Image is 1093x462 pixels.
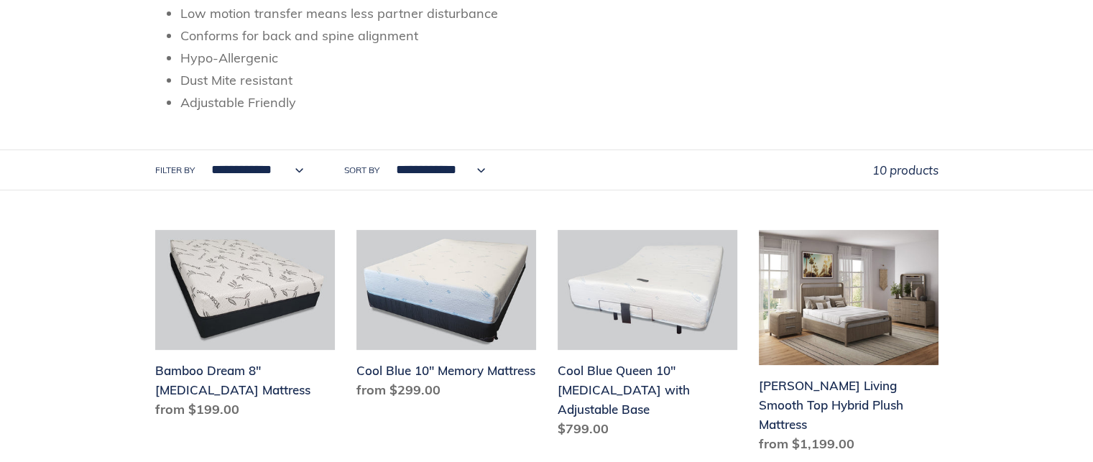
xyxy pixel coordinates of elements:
a: Cool Blue Queen 10" Memory Foam with Adjustable Base [558,230,737,444]
label: Filter by [155,164,195,177]
label: Sort by [344,164,379,177]
span: 10 products [872,162,938,177]
a: Cool Blue 10" Memory Mattress [356,230,536,405]
li: Low motion transfer means less partner disturbance [180,4,938,23]
li: Hypo-Allergenic [180,48,938,68]
li: Conforms for back and spine alignment [180,26,938,45]
a: Scott Living Smooth Top Hybrid Plush Mattress [759,230,938,459]
li: Dust Mite resistant [180,70,938,90]
li: Adjustable Friendly [180,93,938,112]
a: Bamboo Dream 8" Memory Foam Mattress [155,230,335,425]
